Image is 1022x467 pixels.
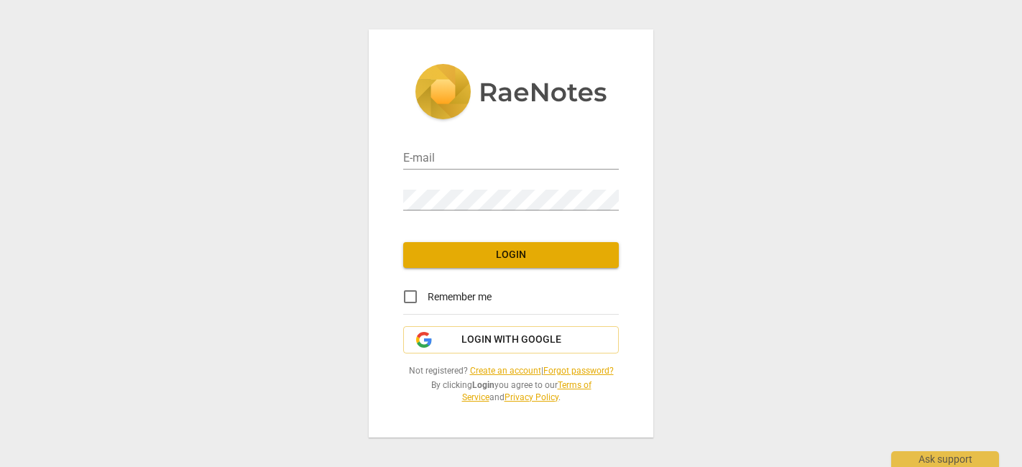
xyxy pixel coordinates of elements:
span: Remember me [428,290,492,305]
a: Create an account [470,366,541,376]
span: By clicking you agree to our and . [403,379,619,403]
span: Not registered? | [403,365,619,377]
button: Login with Google [403,326,619,353]
a: Terms of Service [462,380,591,402]
a: Privacy Policy [505,392,558,402]
img: 5ac2273c67554f335776073100b6d88f.svg [415,64,607,123]
span: Login [415,248,607,262]
button: Login [403,242,619,268]
a: Forgot password? [543,366,614,376]
span: Login with Google [461,333,561,347]
div: Ask support [891,451,999,467]
b: Login [472,380,494,390]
